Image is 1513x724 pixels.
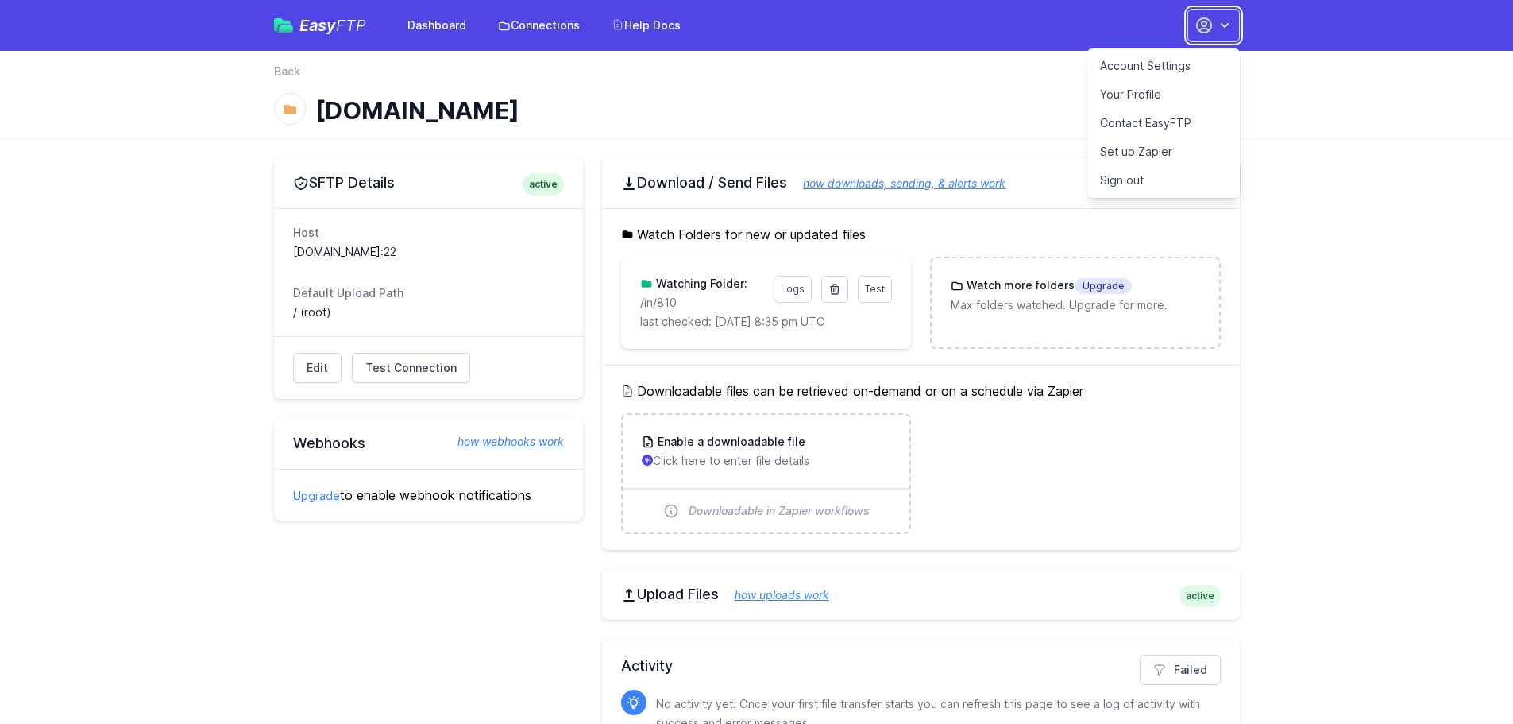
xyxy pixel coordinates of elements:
[293,244,564,260] dd: [DOMAIN_NAME]:22
[621,225,1221,244] h5: Watch Folders for new or updated files
[274,469,583,521] div: to enable webhook notifications
[336,16,366,35] span: FTP
[640,314,892,330] p: last checked: [DATE] 8:35 pm UTC
[719,588,829,602] a: how uploads work
[1087,52,1240,80] a: Account Settings
[274,64,1240,89] nav: Breadcrumb
[293,285,564,301] dt: Default Upload Path
[315,96,1126,125] h1: [DOMAIN_NAME]
[274,18,293,33] img: easyftp_logo.png
[621,655,1221,677] h2: Activity
[963,277,1132,294] h3: Watch more folders
[365,360,457,376] span: Test Connection
[1087,166,1240,195] a: Sign out
[1179,585,1221,607] span: active
[398,11,476,40] a: Dashboard
[602,11,690,40] a: Help Docs
[865,283,885,295] span: Test
[523,173,564,196] span: active
[787,176,1005,190] a: how downloads, sending, & alerts work
[442,434,564,450] a: how webhooks work
[1087,109,1240,137] a: Contact EasyFTP
[1075,278,1132,294] span: Upgrade
[293,353,342,383] a: Edit
[488,11,589,40] a: Connections
[293,225,564,241] dt: Host
[653,276,747,292] h3: Watching Folder:
[642,453,890,469] p: Click here to enter file details
[352,353,470,383] a: Test Connection
[621,381,1221,401] h5: Downloadable files can be retrieved on-demand or on a schedule via Zapier
[640,295,764,311] p: /in/810
[274,17,366,33] a: EasyFTP
[654,434,805,450] h3: Enable a downloadable file
[623,415,909,532] a: Enable a downloadable file Click here to enter file details Downloadable in Zapier workflows
[293,434,564,453] h2: Webhooks
[689,503,870,519] span: Downloadable in Zapier workflows
[293,489,340,502] a: Upgrade
[1434,645,1494,705] iframe: Drift Widget Chat Controller
[293,304,564,320] dd: / (root)
[932,258,1218,332] a: Watch more foldersUpgrade Max folders watched. Upgrade for more.
[299,17,366,33] span: Easy
[774,276,812,303] a: Logs
[858,276,892,303] a: Test
[1140,655,1221,685] a: Failed
[621,173,1221,192] h2: Download / Send Files
[621,585,1221,604] h2: Upload Files
[293,173,564,192] h2: SFTP Details
[951,297,1199,313] p: Max folders watched. Upgrade for more.
[274,64,300,79] a: Back
[1087,137,1240,166] a: Set up Zapier
[1087,80,1240,109] a: Your Profile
